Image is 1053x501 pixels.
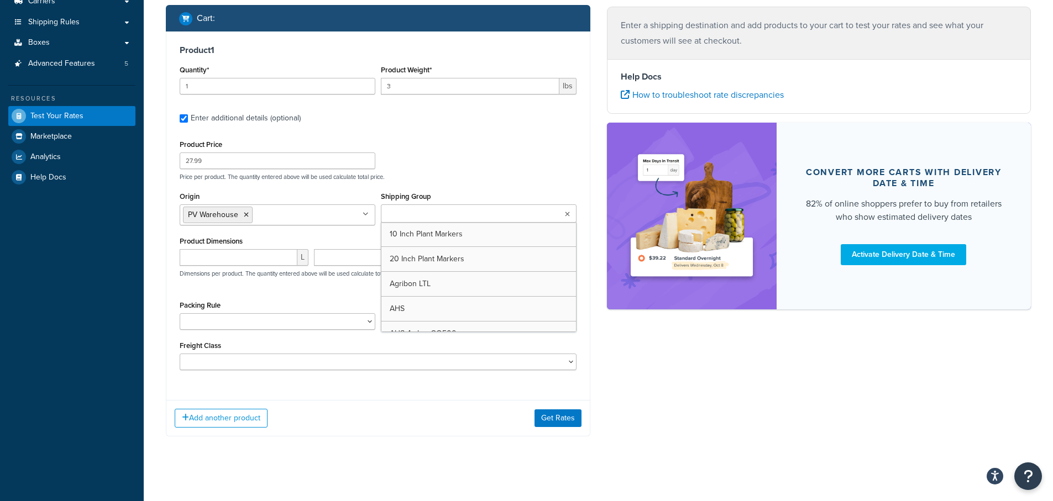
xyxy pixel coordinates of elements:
span: Advanced Features [28,59,95,68]
span: Help Docs [30,173,66,182]
span: Analytics [30,152,61,162]
label: Quantity* [180,66,209,74]
span: lbs [559,78,577,94]
span: Shipping Rules [28,18,80,27]
div: Enter additional details (optional) [191,110,301,126]
input: 0.00 [381,78,559,94]
h2: Cart : [197,13,215,23]
span: 5 [124,59,128,68]
span: 10 Inch Plant Markers [390,228,463,240]
p: Dimensions per product. The quantity entered above will be used calculate total volume. [177,270,408,277]
span: Agribon LTL [390,278,431,289]
span: Test Your Rates [30,112,83,121]
input: 0.0 [180,78,375,94]
div: Resources [8,94,135,103]
a: Advanced Features5 [8,54,135,74]
label: Product Weight* [381,66,432,74]
p: Enter a shipping destination and add products to your cart to test your rates and see what your c... [621,18,1018,49]
a: AHS 4 claw GO500 [381,321,576,346]
input: Enter additional details (optional) [180,114,188,123]
a: How to troubleshoot rate discrepancies [621,88,784,101]
span: L [297,249,308,266]
a: Marketplace [8,126,135,146]
span: AHS [390,303,405,314]
label: Shipping Group [381,192,431,201]
a: 10 Inch Plant Markers [381,222,576,246]
label: Freight Class [180,341,221,350]
div: 82% of online shoppers prefer to buy from retailers who show estimated delivery dates [803,197,1005,224]
li: Advanced Features [8,54,135,74]
button: Open Resource Center [1014,462,1042,490]
a: 20 Inch Plant Markers [381,247,576,271]
a: Test Your Rates [8,106,135,126]
div: Convert more carts with delivery date & time [803,167,1005,189]
a: Shipping Rules [8,12,135,33]
a: Boxes [8,33,135,53]
a: Activate Delivery Date & Time [841,244,966,265]
span: AHS 4 claw GO500 [390,328,457,339]
img: feature-image-ddt-36eae7f7280da8017bfb280eaccd9c446f90b1fe08728e4019434db127062ab4.png [624,139,760,293]
a: AHS [381,297,576,321]
span: 20 Inch Plant Markers [390,253,464,265]
h3: Product 1 [180,45,577,56]
a: Analytics [8,147,135,167]
span: Boxes [28,38,50,48]
label: Packing Rule [180,301,221,309]
span: PV Warehouse [188,209,238,220]
a: Help Docs [8,167,135,187]
span: Marketplace [30,132,72,141]
p: Price per product. The quantity entered above will be used calculate total price. [177,173,579,181]
button: Add another product [175,409,268,428]
a: Agribon LTL [381,272,576,296]
label: Product Dimensions [180,237,243,245]
label: Product Price [180,140,222,149]
label: Origin [180,192,200,201]
h4: Help Docs [621,70,1018,83]
button: Get Rates [535,409,581,427]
